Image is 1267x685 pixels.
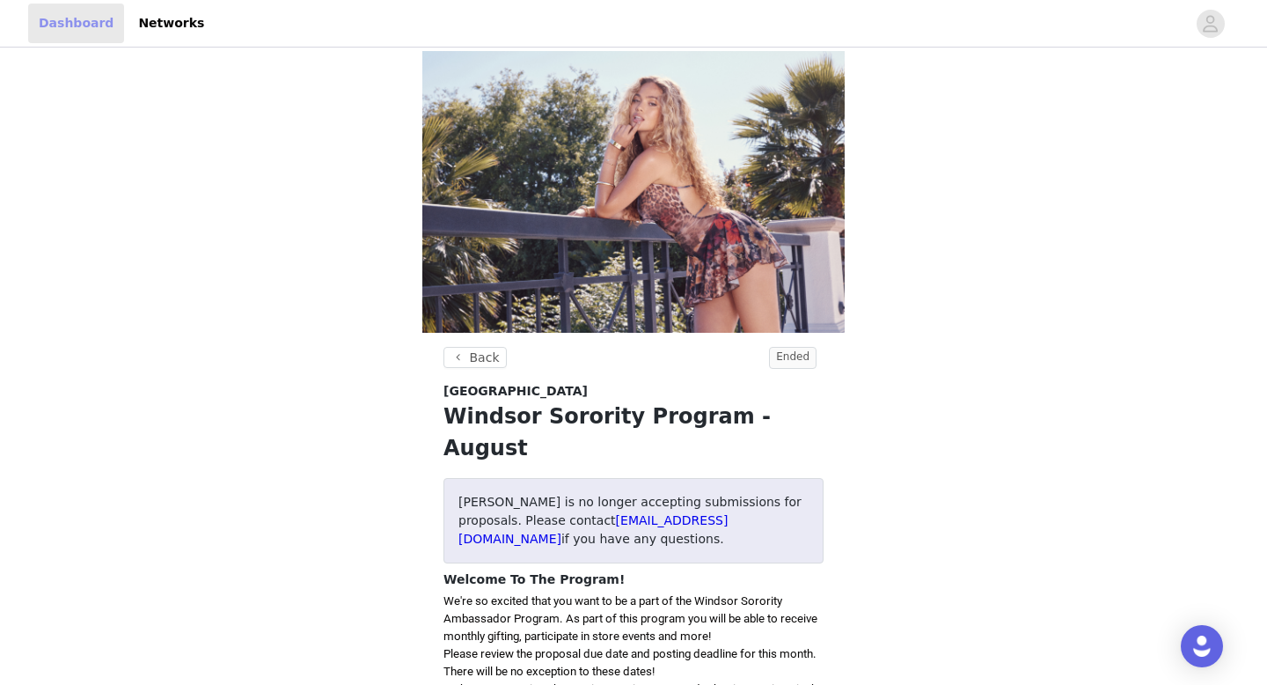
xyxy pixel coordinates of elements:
a: Networks [128,4,215,43]
button: Back [443,347,507,368]
span: Ended [769,347,817,369]
h1: Windsor Sorority Program - August [443,401,824,464]
span: We're so excited that you want to be a part of the Windsor Sorority Ambassador Program. As part o... [443,594,817,643]
a: Dashboard [28,4,124,43]
span: [GEOGRAPHIC_DATA] [443,382,588,401]
span: Please review the proposal due date and posting deadline for this month. There will be no excepti... [443,647,817,678]
div: Open Intercom Messenger [1181,625,1223,667]
p: [PERSON_NAME] is no longer accepting submissions for proposals. Please contact if you have any qu... [458,493,809,549]
img: campaign image [422,51,845,333]
h4: Welcome To The Program! [443,571,824,589]
div: avatar [1202,10,1219,38]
